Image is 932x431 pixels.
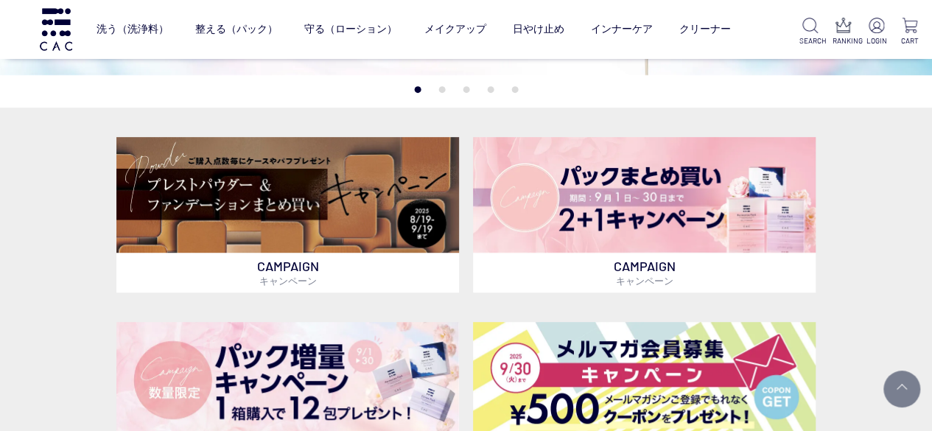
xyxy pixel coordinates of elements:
p: SEARCH [799,35,821,46]
img: logo [38,8,74,50]
a: クリーナー [679,11,730,48]
button: 1 of 5 [414,86,421,93]
button: 4 of 5 [487,86,494,93]
a: メイクアップ [424,11,486,48]
a: SEARCH [799,18,821,46]
a: パックキャンペーン2+1 パックキャンペーン2+1 CAMPAIGNキャンペーン [473,137,816,293]
img: パックキャンペーン2+1 [473,137,816,253]
p: CART [899,35,920,46]
button: 2 of 5 [438,86,445,93]
p: CAMPAIGN [473,253,816,292]
span: キャンペーン [259,275,317,287]
a: RANKING [833,18,854,46]
a: CART [899,18,920,46]
a: 洗う（洗浄料） [97,11,169,48]
p: RANKING [833,35,854,46]
img: ベースメイクキャンペーン [116,137,459,253]
a: インナーケア [590,11,652,48]
a: ベースメイクキャンペーン ベースメイクキャンペーン CAMPAIGNキャンペーン [116,137,459,293]
a: 守る（ローション） [304,11,397,48]
button: 5 of 5 [511,86,518,93]
a: 日やけ止め [512,11,564,48]
a: LOGIN [866,18,887,46]
p: CAMPAIGN [116,253,459,292]
p: LOGIN [866,35,887,46]
a: 整える（パック） [195,11,278,48]
span: キャンペーン [615,275,673,287]
button: 3 of 5 [463,86,469,93]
